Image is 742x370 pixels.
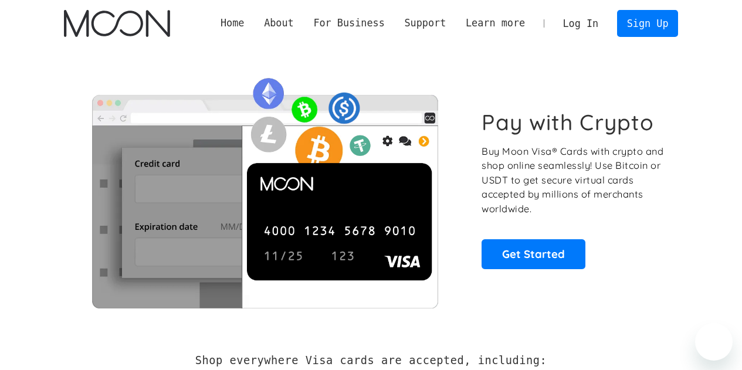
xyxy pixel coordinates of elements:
[304,16,395,30] div: For Business
[395,16,456,30] div: Support
[264,16,294,30] div: About
[64,10,170,37] img: Moon Logo
[482,109,654,135] h1: Pay with Crypto
[254,16,303,30] div: About
[404,16,446,30] div: Support
[617,10,678,36] a: Sign Up
[456,16,535,30] div: Learn more
[695,323,733,361] iframe: Button to launch messaging window
[553,11,608,36] a: Log In
[211,16,254,30] a: Home
[195,354,547,367] h2: Shop everywhere Visa cards are accepted, including:
[466,16,525,30] div: Learn more
[482,239,585,269] a: Get Started
[313,16,384,30] div: For Business
[482,144,665,216] p: Buy Moon Visa® Cards with crypto and shop online seamlessly! Use Bitcoin or USDT to get secure vi...
[64,70,466,308] img: Moon Cards let you spend your crypto anywhere Visa is accepted.
[64,10,170,37] a: home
